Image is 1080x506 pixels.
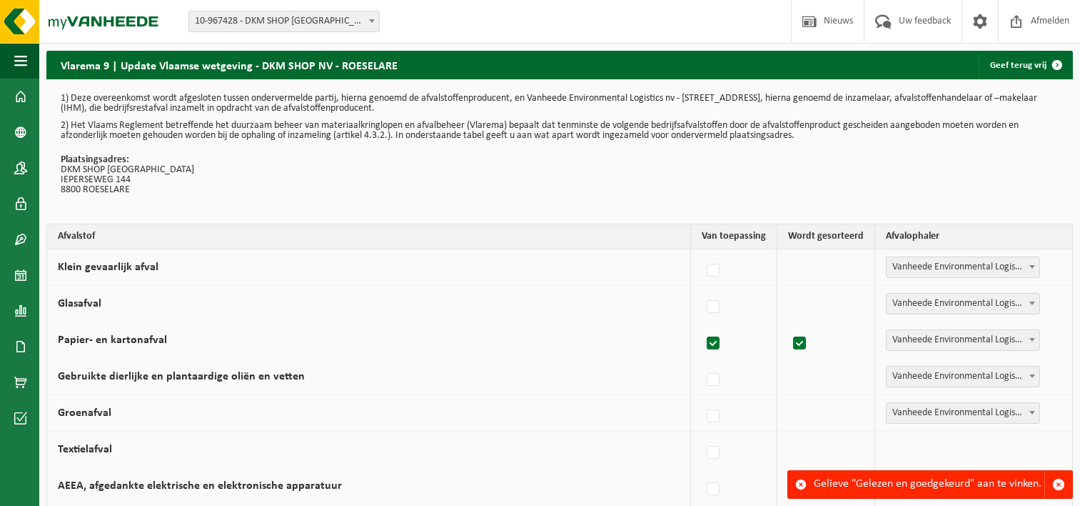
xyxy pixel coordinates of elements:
[61,154,129,165] strong: Plaatsingsadres:
[777,224,875,249] th: Wordt gesorteerd
[887,403,1039,423] span: Vanheede Environmental Logistics
[875,224,1072,249] th: Afvalophaler
[887,367,1039,387] span: Vanheede Environmental Logistics
[886,293,1040,314] span: Vanheede Environmental Logistics
[886,366,1040,387] span: Vanheede Environmental Logistics
[886,329,1040,351] span: Vanheede Environmental Logistics
[814,471,1044,498] div: Gelieve "Gelezen en goedgekeurd" aan te vinken.
[887,257,1039,277] span: Vanheede Environmental Logistics
[58,371,305,382] label: Gebruikte dierlijke en plantaardige oliën en vetten
[188,11,380,32] span: 10-967428 - DKM SHOP NV - ROESELARE
[979,51,1071,79] a: Geef terug vrij
[58,444,112,455] label: Textielafval
[61,94,1059,114] p: 1) Deze overeenkomst wordt afgesloten tussen ondervermelde partij, hierna genoemd de afvalstoffen...
[887,330,1039,350] span: Vanheede Environmental Logistics
[58,480,342,492] label: AEEA, afgedankte elektrische en elektronische apparatuur
[61,155,1059,195] p: DKM SHOP [GEOGRAPHIC_DATA] IEPERSEWEG 144 8800 ROESELARE
[58,407,111,419] label: Groenafval
[887,294,1039,314] span: Vanheede Environmental Logistics
[886,257,1040,278] span: Vanheede Environmental Logistics
[61,121,1059,141] p: 2) Het Vlaams Reglement betreffende het duurzaam beheer van materiaalkringlopen en afvalbeheer (V...
[58,334,167,346] label: Papier- en kartonafval
[691,224,777,249] th: Van toepassing
[47,224,691,249] th: Afvalstof
[58,262,158,273] label: Klein gevaarlijk afval
[58,298,101,309] label: Glasafval
[189,11,379,31] span: 10-967428 - DKM SHOP NV - ROESELARE
[46,51,412,79] h2: Vlarema 9 | Update Vlaamse wetgeving - DKM SHOP NV - ROESELARE
[886,402,1040,424] span: Vanheede Environmental Logistics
